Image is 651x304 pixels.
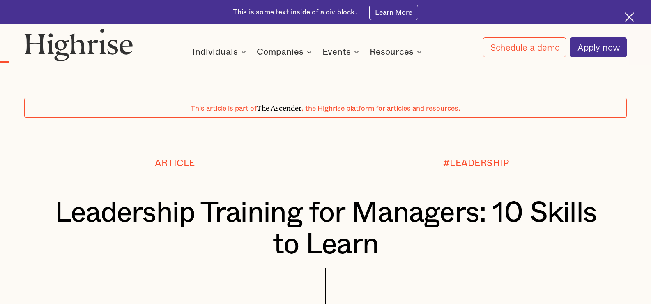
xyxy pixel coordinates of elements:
div: Companies [257,47,304,57]
div: Events [322,47,351,57]
div: Resources [370,47,414,57]
div: #LEADERSHIP [443,158,509,169]
div: Individuals [192,47,248,57]
div: Events [322,47,361,57]
span: The Ascender [257,102,301,111]
div: Individuals [192,47,238,57]
div: Companies [257,47,314,57]
div: Resources [370,47,424,57]
div: This is some text inside of a div block. [233,7,357,17]
span: This article is part of [191,105,257,112]
img: Highrise logo [24,28,133,61]
a: Apply now [570,37,626,57]
a: Learn More [369,5,418,20]
a: Schedule a demo [483,37,566,57]
span: , the Highrise platform for articles and resources. [301,105,460,112]
div: Article [155,158,195,169]
img: Cross icon [625,12,634,22]
h1: Leadership Training for Managers: 10 Skills to Learn [49,197,601,261]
